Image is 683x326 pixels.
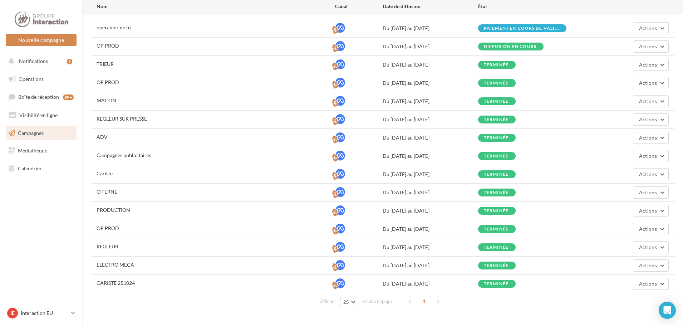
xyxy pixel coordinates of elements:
span: Actions [639,171,657,177]
span: Afficher [320,298,336,305]
span: OP PROD [97,43,119,49]
span: résultats/page [362,298,392,305]
span: 1 [418,296,430,307]
span: OP PROD [97,225,119,231]
span: OP PROD [97,79,119,85]
div: terminée [484,263,509,268]
div: Du [DATE] au [DATE] [383,79,478,87]
div: Canal [335,3,383,10]
span: IE [10,310,15,317]
div: État [478,3,574,10]
span: Opérations [19,76,44,82]
div: Du [DATE] au [DATE] [383,152,478,160]
div: Du [DATE] au [DATE] [383,207,478,214]
div: Du [DATE] au [DATE] [383,189,478,196]
a: Visibilité en ligne [4,108,78,123]
a: Campagnes [4,126,78,141]
button: Nouvelle campagne [6,34,77,46]
div: 99+ [63,94,74,100]
div: terminée [484,282,509,286]
div: Du [DATE] au [DATE] [383,98,478,105]
div: terminée [484,136,509,140]
span: Actions [639,262,657,268]
div: Du [DATE] au [DATE] [383,244,478,251]
span: CARISTE 251024 [97,280,135,286]
span: REGLEUR [97,243,118,249]
span: Visibilité en ligne [19,112,58,118]
span: Actions [639,116,657,122]
div: Du [DATE] au [DATE] [383,43,478,50]
button: Actions [633,113,669,126]
button: Actions [633,259,669,272]
span: PRODUCTION [97,207,130,213]
div: Diffusion en cours [484,44,537,49]
span: Campagnes publicitaires [97,152,151,158]
a: Opérations [4,72,78,87]
div: 1 [67,59,72,64]
span: Paiement en cours de vali... [484,26,560,30]
div: terminée [484,63,509,67]
button: Actions [633,77,669,89]
span: Actions [639,98,657,104]
div: Du [DATE] au [DATE] [383,280,478,287]
span: Cariste [97,170,113,176]
a: Médiathèque [4,143,78,158]
span: CITERNE [97,189,117,195]
span: Actions [639,43,657,49]
span: ADV [97,134,108,140]
span: Actions [639,135,657,141]
span: Actions [639,189,657,195]
div: terminée [484,154,509,159]
button: 25 [340,297,358,307]
div: Open Intercom Messenger [659,302,676,319]
div: terminée [484,227,509,232]
div: terminée [484,190,509,195]
span: MACON [97,97,116,103]
div: Du [DATE] au [DATE] [383,225,478,233]
div: terminée [484,209,509,213]
button: Actions [633,132,669,144]
button: Actions [633,59,669,71]
span: TRIEUR [97,61,114,67]
div: terminée [484,117,509,122]
button: Actions [633,241,669,253]
span: Campagnes [18,130,44,136]
span: Boîte de réception [18,94,59,100]
span: Actions [639,62,657,68]
div: Du [DATE] au [DATE] [383,134,478,141]
span: Actions [639,25,657,31]
div: terminée [484,99,509,104]
span: REGLEUR SUR PRESSE [97,116,147,122]
button: Actions [633,205,669,217]
span: Actions [639,208,657,214]
button: Actions [633,223,669,235]
div: terminée [484,245,509,250]
span: Actions [639,153,657,159]
button: Notifications 1 [4,54,75,69]
button: Actions [633,40,669,53]
button: Actions [633,22,669,34]
span: ELECTRO MECA [97,262,134,268]
div: Du [DATE] au [DATE] [383,116,478,123]
a: Calendrier [4,161,78,176]
button: Actions [633,186,669,199]
div: Du [DATE] au [DATE] [383,171,478,178]
span: Actions [639,80,657,86]
div: Du [DATE] au [DATE] [383,262,478,269]
button: Actions [633,168,669,180]
span: Actions [639,226,657,232]
div: Du [DATE] au [DATE] [383,61,478,68]
div: Date de diffusion [383,3,478,10]
span: Médiathèque [18,147,47,154]
button: Actions [633,278,669,290]
span: Notifications [19,58,48,64]
div: terminée [484,172,509,177]
div: Du [DATE] au [DATE] [383,25,478,32]
a: Boîte de réception99+ [4,89,78,104]
div: Nom [97,3,335,10]
span: operateur de tri [97,24,132,30]
p: Interaction EU [21,310,68,317]
span: Calendrier [18,165,42,171]
div: terminée [484,81,509,86]
span: 25 [343,299,349,305]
